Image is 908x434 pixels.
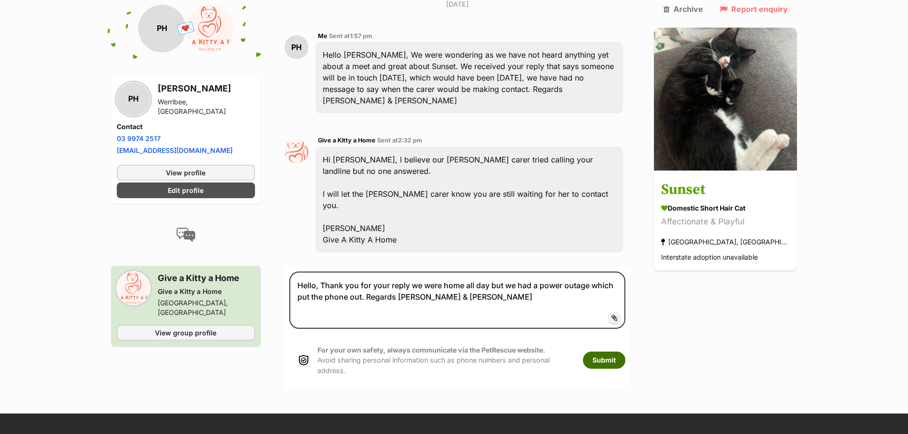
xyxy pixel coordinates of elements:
[720,5,788,13] a: Report enquiry
[117,325,255,341] a: View group profile
[654,172,797,271] a: Sunset Domestic Short Hair Cat Affectionate & Playful [GEOGRAPHIC_DATA], [GEOGRAPHIC_DATA] Inters...
[117,122,255,131] h4: Contact
[158,97,255,116] div: Werribee, [GEOGRAPHIC_DATA]
[168,185,204,195] span: Edit profile
[117,146,233,154] a: [EMAIL_ADDRESS][DOMAIN_NAME]
[285,35,308,59] div: PH
[583,352,625,369] button: Submit
[117,134,161,142] a: 03 9974 2517
[398,137,422,144] span: 2:32 pm
[654,28,797,171] img: Sunset
[316,42,623,113] div: Hello [PERSON_NAME], We were wondering as we have not heard anything yet about a meet and great a...
[166,168,205,178] span: View profile
[117,272,150,305] img: Give a Kitty a Home profile pic
[155,328,216,338] span: View group profile
[661,236,790,249] div: [GEOGRAPHIC_DATA], [GEOGRAPHIC_DATA]
[138,5,186,52] div: PH
[663,5,703,13] a: Archive
[350,32,372,40] span: 1:57 pm
[329,32,372,40] span: Sent at
[175,19,196,39] span: 💌
[117,165,255,181] a: View profile
[318,32,327,40] span: Me
[661,203,790,213] div: Domestic Short Hair Cat
[186,5,234,52] img: Give a Kitty a Home profile pic
[661,216,790,229] div: Affectionate & Playful
[317,346,545,354] strong: For your own safety, always communicate via the PetRescue website.
[158,82,255,95] h3: [PERSON_NAME]
[661,253,758,262] span: Interstate adoption unavailable
[158,298,255,317] div: [GEOGRAPHIC_DATA], [GEOGRAPHIC_DATA]
[117,182,255,198] a: Edit profile
[317,345,573,375] p: Avoid sharing personal information such as phone numbers and personal address.
[316,147,623,252] div: Hi [PERSON_NAME], I believe our [PERSON_NAME] carer tried calling your landline but no one answer...
[176,228,195,242] img: conversation-icon-4a6f8262b818ee0b60e3300018af0b2d0b884aa5de6e9bcb8d3d4eeb1a70a7c4.svg
[158,287,255,296] div: Give a Kitty a Home
[117,82,150,116] div: PH
[158,272,255,285] h3: Give a Kitty a Home
[661,180,790,201] h3: Sunset
[318,137,376,144] span: Give a Kitty a Home
[377,137,422,144] span: Sent at
[285,140,308,163] img: Give a Kitty a Home profile pic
